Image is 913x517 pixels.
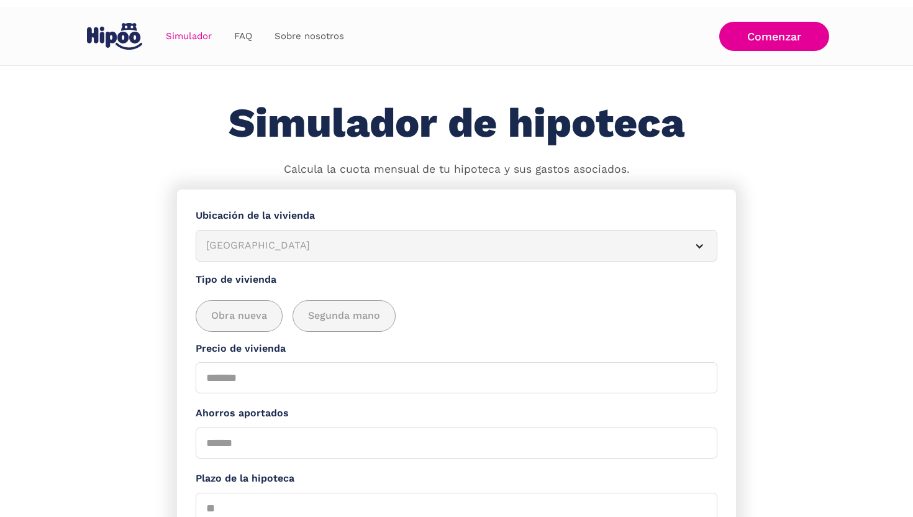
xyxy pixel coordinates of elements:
a: Simulador [155,24,223,48]
div: [GEOGRAPHIC_DATA] [206,238,677,254]
article: [GEOGRAPHIC_DATA] [196,230,717,262]
a: home [84,18,145,55]
p: Calcula la cuota mensual de tu hipoteca y sus gastos asociados. [284,162,630,178]
span: Obra nueva [211,308,267,324]
a: FAQ [223,24,263,48]
label: Precio de vivienda [196,341,717,357]
label: Plazo de la hipoteca [196,471,717,487]
label: Ahorros aportados [196,406,717,421]
label: Ubicación de la vivienda [196,208,717,224]
label: Tipo de vivienda [196,272,717,288]
div: add_description_here [196,300,717,332]
a: Comenzar [719,22,829,51]
span: Segunda mano [308,308,380,324]
a: Sobre nosotros [263,24,355,48]
h1: Simulador de hipoteca [229,101,684,146]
